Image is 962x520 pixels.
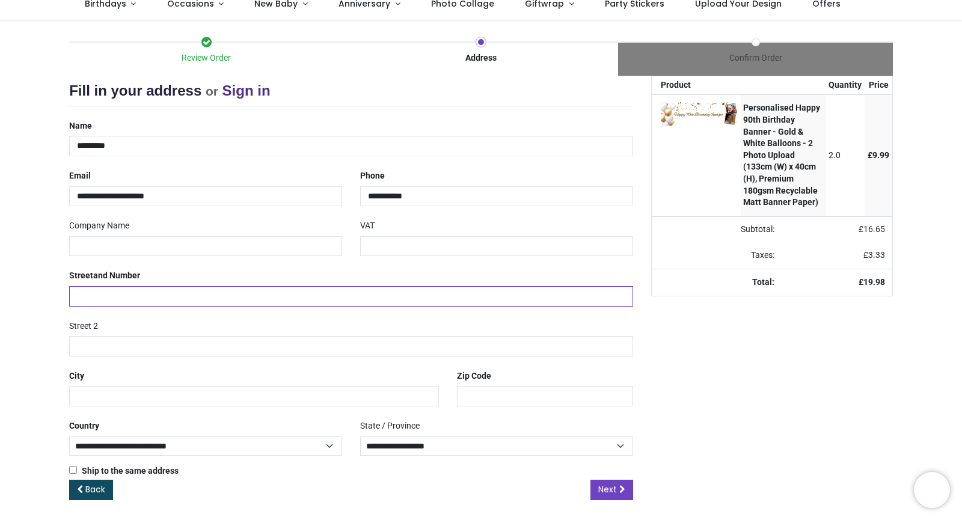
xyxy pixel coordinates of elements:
th: Quantity [826,76,865,94]
a: Back [69,480,113,500]
a: Sign in [222,82,271,99]
span: Next [598,483,617,495]
label: Street 2 [69,316,98,337]
span: £ [859,224,885,234]
span: 3.33 [868,250,885,260]
th: Product [652,76,741,94]
span: Back [85,483,105,495]
div: Address [344,52,619,64]
label: City [69,366,84,387]
span: 16.65 [863,224,885,234]
div: Review Order [69,52,344,64]
span: and Number [93,271,140,280]
span: 19.98 [863,277,885,287]
label: Street [69,266,140,286]
img: +jfa6YAAAABklEQVQDAB6uojP2o4TVAAAAAElFTkSuQmCC [661,102,738,125]
label: Ship to the same address [69,465,179,477]
a: Next [590,480,633,500]
span: £ [863,250,885,260]
small: or [206,84,218,98]
div: Confirm Order [618,52,893,64]
label: Country [69,416,99,436]
label: Company Name [69,216,129,236]
input: Ship to the same address [69,466,77,474]
td: Taxes: [652,242,782,269]
div: 2.0 [829,150,862,162]
th: Price [865,76,892,94]
span: 9.99 [872,150,889,160]
span: Fill in your address [69,82,201,99]
label: State / Province [360,416,420,436]
label: VAT [360,216,375,236]
td: Subtotal: [652,216,782,243]
iframe: Brevo live chat [914,472,950,508]
strong: Personalised Happy 90th Birthday Banner - Gold & White Balloons - 2 Photo Upload (133cm (W) x 40c... [743,103,820,207]
label: Phone [360,166,385,186]
label: Zip Code [457,366,491,387]
strong: Total: [752,277,774,287]
label: Name [69,116,92,136]
label: Email [69,166,91,186]
strong: £ [859,277,885,287]
span: £ [868,150,889,160]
